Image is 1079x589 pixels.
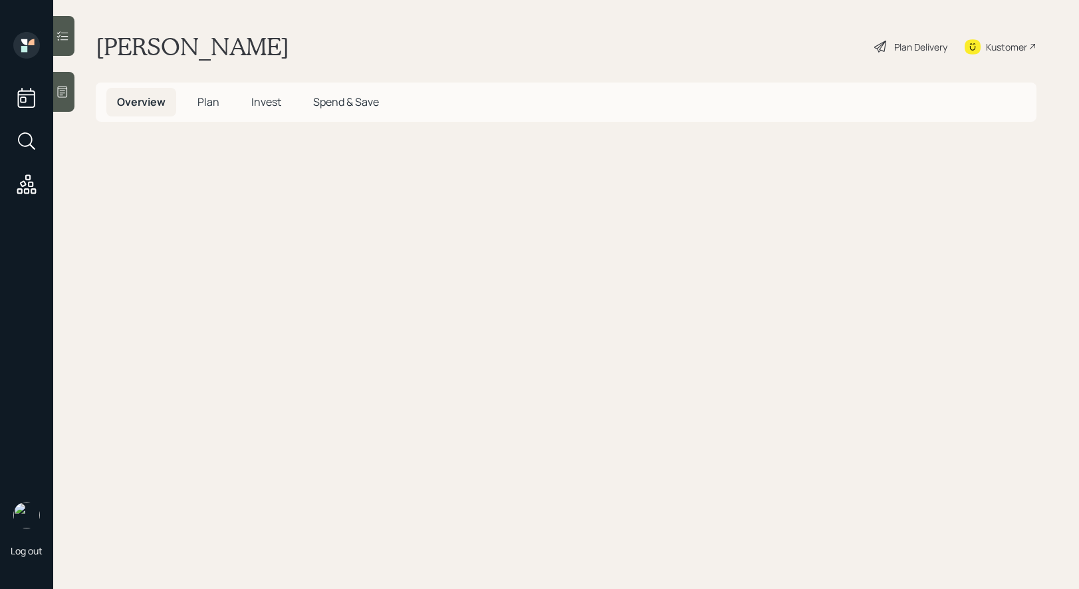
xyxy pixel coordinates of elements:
div: Plan Delivery [894,40,947,54]
div: Kustomer [986,40,1027,54]
img: treva-nostdahl-headshot.png [13,502,40,528]
span: Spend & Save [313,95,379,109]
span: Invest [251,95,281,109]
h1: [PERSON_NAME] [96,32,289,61]
div: Log out [11,544,43,557]
span: Overview [117,95,166,109]
span: Plan [197,95,219,109]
